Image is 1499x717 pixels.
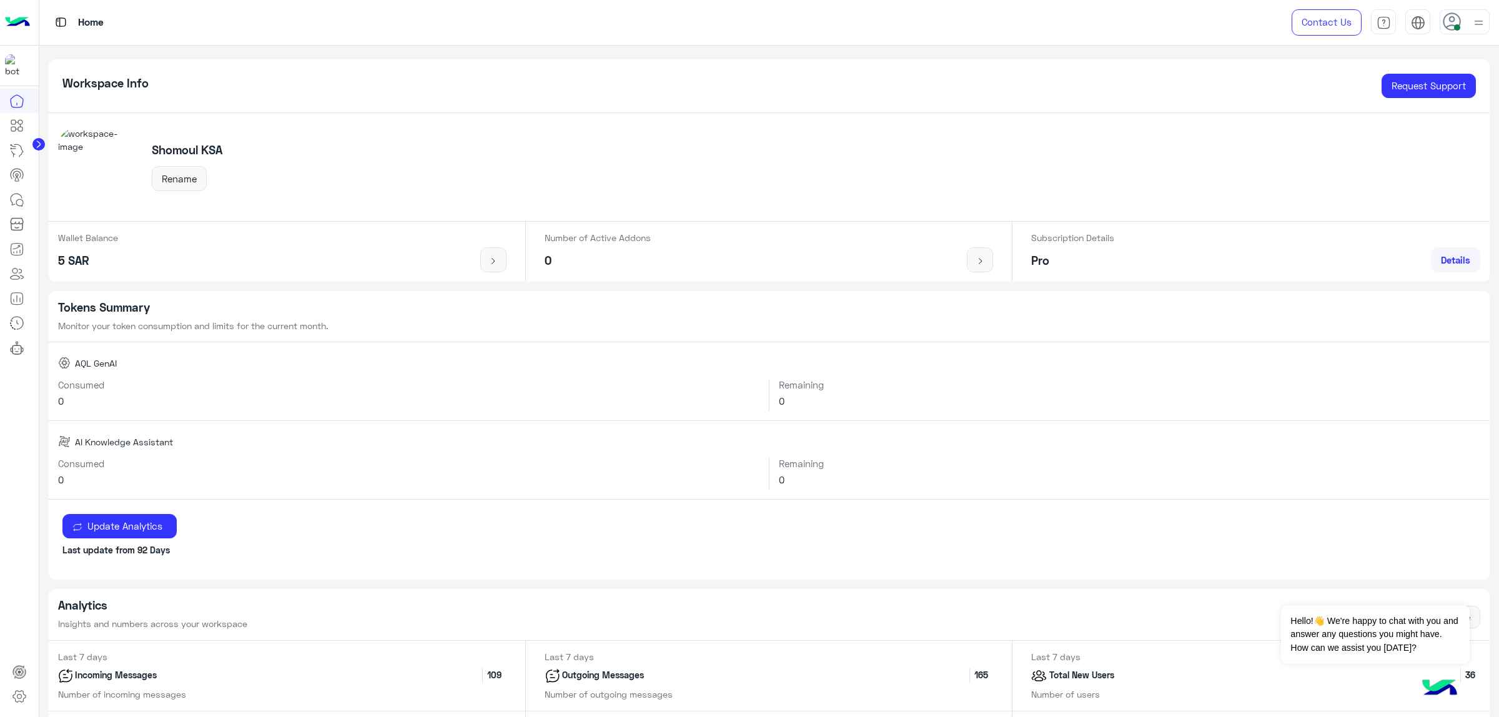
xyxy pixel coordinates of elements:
span: 36 [1460,668,1480,683]
span: AI Knowledge Assistant [75,435,173,448]
img: icon [545,668,560,683]
span: Last 7 days [49,651,117,662]
p: Outgoing Messages [560,668,647,683]
img: tab [1377,16,1391,30]
img: icon [972,256,988,266]
p: Last update from 92 Days [62,543,1476,556]
span: AQL GenAI [75,357,117,370]
span: Number of users [1022,689,1109,700]
img: tab [1411,16,1425,30]
span: Last 7 days [1022,651,1090,662]
p: Monitor your token consumption and limits for the current month. [58,319,1481,332]
p: Number of Active Addons [545,231,651,244]
a: tab [1371,9,1396,36]
span: Last 7 days [535,651,603,662]
h6: 0 [58,474,760,485]
h5: Shomoul KSA [152,143,222,157]
span: 165 [969,668,993,683]
h5: Tokens Summary [58,300,1481,315]
img: icon [58,668,73,683]
img: profile [1471,15,1487,31]
h5: Workspace Info [62,76,149,91]
a: Contact Us [1292,9,1362,36]
p: Incoming Messages [73,668,160,683]
h6: 0 [779,474,1480,485]
h6: 0 [58,395,760,407]
img: Logo [5,9,30,36]
button: Rename [152,166,207,191]
span: 109 [482,668,507,683]
img: hulul-logo.png [1418,667,1462,711]
h6: Consumed [58,379,760,390]
img: update icon [72,522,82,532]
p: Wallet Balance [58,231,118,244]
img: workspace-image [58,127,138,207]
a: Request Support [1382,74,1476,99]
span: Details [1441,254,1470,265]
button: Update Analytics [62,514,177,539]
img: AI Knowledge Assistant [58,435,71,448]
img: AQL GenAI [58,357,71,369]
span: Number of outgoing messages [535,689,682,700]
p: Subscription Details [1031,231,1114,244]
h6: Remaining [779,458,1480,469]
span: Update Analytics [82,520,167,532]
h5: Analytics [58,598,247,613]
span: Hello!👋 We're happy to chat with you and answer any questions you might have. How can we assist y... [1281,605,1469,664]
img: tab [53,14,69,30]
p: Home [78,14,104,31]
img: icon [1031,668,1047,683]
h6: 0 [779,395,1480,407]
h6: Remaining [779,379,1480,390]
h5: Pro [1031,254,1114,268]
h5: 5 SAR [58,254,118,268]
p: Total New Users [1047,668,1117,683]
h5: 0 [545,254,651,268]
img: 110260793960483 [5,54,27,77]
img: icon [486,256,502,266]
a: Details [1431,247,1480,272]
p: Insights and numbers across your workspace [58,617,247,630]
h6: Consumed [58,458,760,469]
span: Number of incoming messages [49,689,195,700]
